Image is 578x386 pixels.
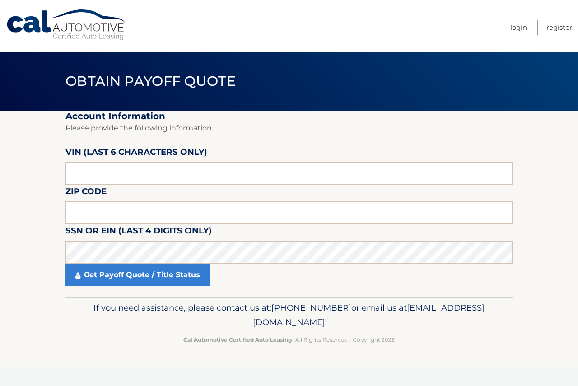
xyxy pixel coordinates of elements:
label: SSN or EIN (last 4 digits only) [65,224,212,241]
span: Obtain Payoff Quote [65,73,236,89]
a: Register [546,20,572,35]
a: Get Payoff Quote / Title Status [65,264,210,286]
a: Cal Automotive [6,9,128,41]
span: [PHONE_NUMBER] [271,302,351,313]
label: VIN (last 6 characters only) [65,145,207,162]
p: Please provide the following information. [65,122,513,135]
p: If you need assistance, please contact us at: or email us at [71,301,507,330]
label: Zip Code [65,185,107,201]
p: - All Rights Reserved - Copyright 2025 [71,335,507,344]
h2: Account Information [65,111,513,122]
strong: Cal Automotive Certified Auto Leasing [183,336,292,343]
a: Login [510,20,527,35]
